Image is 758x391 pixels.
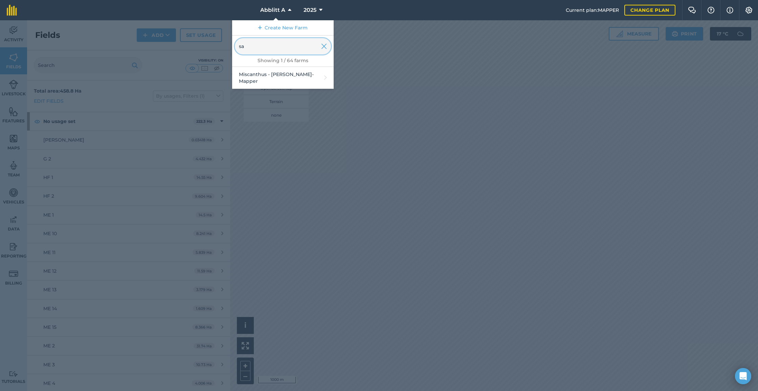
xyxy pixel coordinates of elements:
[727,6,733,14] img: svg+xml;base64,PHN2ZyB4bWxucz0iaHR0cDovL3d3dy53My5vcmcvMjAwMC9zdmciIHdpZHRoPSIxNyIgaGVpZ2h0PSIxNy...
[624,5,675,16] a: Change plan
[707,7,715,14] img: A question mark icon
[321,42,327,50] img: svg+xml;base64,PHN2ZyB4bWxucz0iaHR0cDovL3d3dy53My5vcmcvMjAwMC9zdmciIHdpZHRoPSIyMiIgaGVpZ2h0PSIzMC...
[7,5,17,16] img: fieldmargin Logo
[688,7,696,14] img: Two speech bubbles overlapping with the left bubble in the forefront
[232,67,334,89] a: Miscanthus - [PERSON_NAME]- Mapper
[735,368,751,384] div: Open Intercom Messenger
[235,38,331,54] input: Search
[304,6,316,14] span: 2025
[232,20,334,35] a: Create New Farm
[260,6,285,14] span: Abblitt A
[566,6,619,14] span: Current plan : MAPPER
[235,57,331,64] p: Showing 1 / 64 farms
[745,7,753,14] img: A cog icon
